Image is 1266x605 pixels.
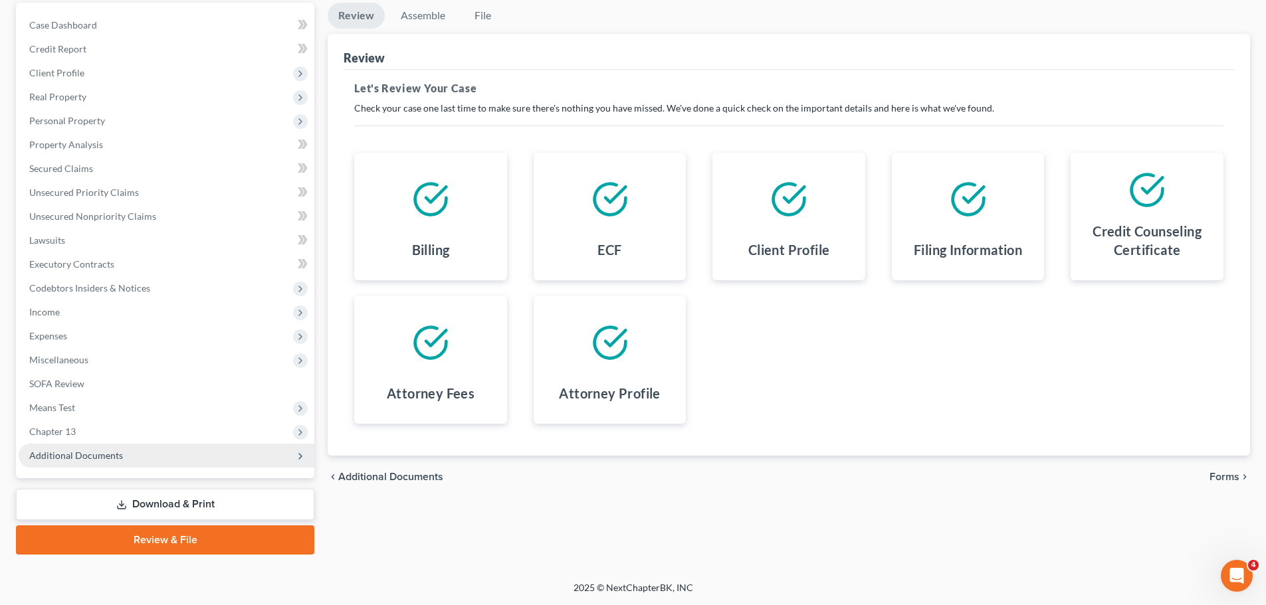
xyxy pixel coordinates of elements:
[914,240,1022,259] h4: Filing Information
[29,234,65,246] span: Lawsuits
[29,211,156,222] span: Unsecured Nonpriority Claims
[19,157,314,181] a: Secured Claims
[29,402,75,413] span: Means Test
[19,13,314,37] a: Case Dashboard
[354,80,1223,96] h5: Let's Review Your Case
[19,37,314,61] a: Credit Report
[16,489,314,520] a: Download & Print
[461,3,504,29] a: File
[29,19,97,31] span: Case Dashboard
[19,181,314,205] a: Unsecured Priority Claims
[1210,472,1239,482] span: Forms
[1221,560,1253,592] iframe: Intercom live chat
[597,240,621,259] h4: ECF
[29,330,67,341] span: Expenses
[328,472,443,482] a: chevron_left Additional Documents
[1239,472,1250,482] i: chevron_right
[1210,472,1250,482] button: Forms chevron_right
[29,378,84,389] span: SOFA Review
[29,426,76,437] span: Chapter 13
[1081,222,1213,259] h4: Credit Counseling Certificate
[29,163,93,174] span: Secured Claims
[1248,560,1259,570] span: 4
[29,67,84,78] span: Client Profile
[29,258,114,270] span: Executory Contracts
[344,50,385,66] div: Review
[328,472,338,482] i: chevron_left
[29,187,139,198] span: Unsecured Priority Claims
[29,354,88,365] span: Miscellaneous
[19,133,314,157] a: Property Analysis
[19,252,314,276] a: Executory Contracts
[338,472,443,482] span: Additional Documents
[29,450,123,461] span: Additional Documents
[412,240,450,259] h4: Billing
[19,372,314,396] a: SOFA Review
[387,384,475,402] h4: Attorney Fees
[19,228,314,252] a: Lawsuits
[29,139,103,150] span: Property Analysis
[559,384,660,402] h4: Attorney Profile
[390,3,456,29] a: Assemble
[16,525,314,555] a: Review & File
[354,102,1223,115] p: Check your case one last time to make sure there's nothing you have missed. We've done a quick ch...
[29,306,60,317] span: Income
[29,43,86,54] span: Credit Report
[29,115,105,126] span: Personal Property
[29,282,150,294] span: Codebtors Insiders & Notices
[748,240,830,259] h4: Client Profile
[29,91,86,102] span: Real Property
[19,205,314,228] a: Unsecured Nonpriority Claims
[255,581,1012,605] div: 2025 © NextChapterBK, INC
[328,3,385,29] a: Review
